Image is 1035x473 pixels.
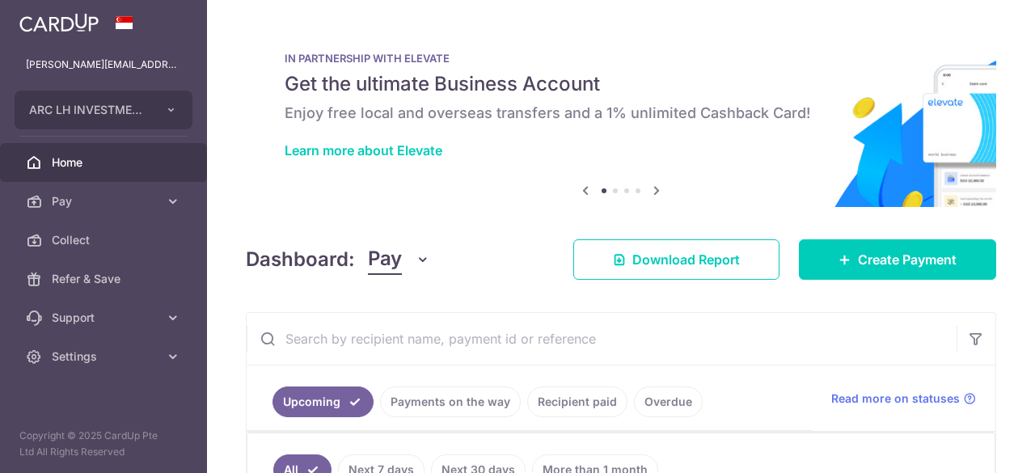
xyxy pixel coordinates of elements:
h4: Dashboard: [246,245,355,274]
span: Read more on statuses [831,391,960,407]
span: ARC LH INVESTMENTS PTE. LTD. [29,102,149,118]
a: Recipient paid [527,386,627,417]
span: Download Report [632,250,740,269]
img: CardUp [19,13,99,32]
a: Download Report [573,239,779,280]
span: Refer & Save [52,271,158,287]
span: Collect [52,232,158,248]
span: Pay [368,244,402,275]
span: Home [52,154,158,171]
button: Pay [368,244,430,275]
a: Read more on statuses [831,391,976,407]
img: Renovation banner [246,26,996,207]
span: Support [52,310,158,326]
a: Learn more about Elevate [285,142,442,158]
span: Settings [52,348,158,365]
p: [PERSON_NAME][EMAIL_ADDRESS][DOMAIN_NAME] [26,57,181,73]
span: Pay [52,193,158,209]
a: Create Payment [799,239,996,280]
a: Upcoming [272,386,374,417]
button: ARC LH INVESTMENTS PTE. LTD. [15,91,192,129]
h5: Get the ultimate Business Account [285,71,957,97]
a: Overdue [634,386,703,417]
span: Create Payment [858,250,957,269]
h6: Enjoy free local and overseas transfers and a 1% unlimited Cashback Card! [285,103,957,123]
input: Search by recipient name, payment id or reference [247,313,957,365]
p: IN PARTNERSHIP WITH ELEVATE [285,52,957,65]
a: Payments on the way [380,386,521,417]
